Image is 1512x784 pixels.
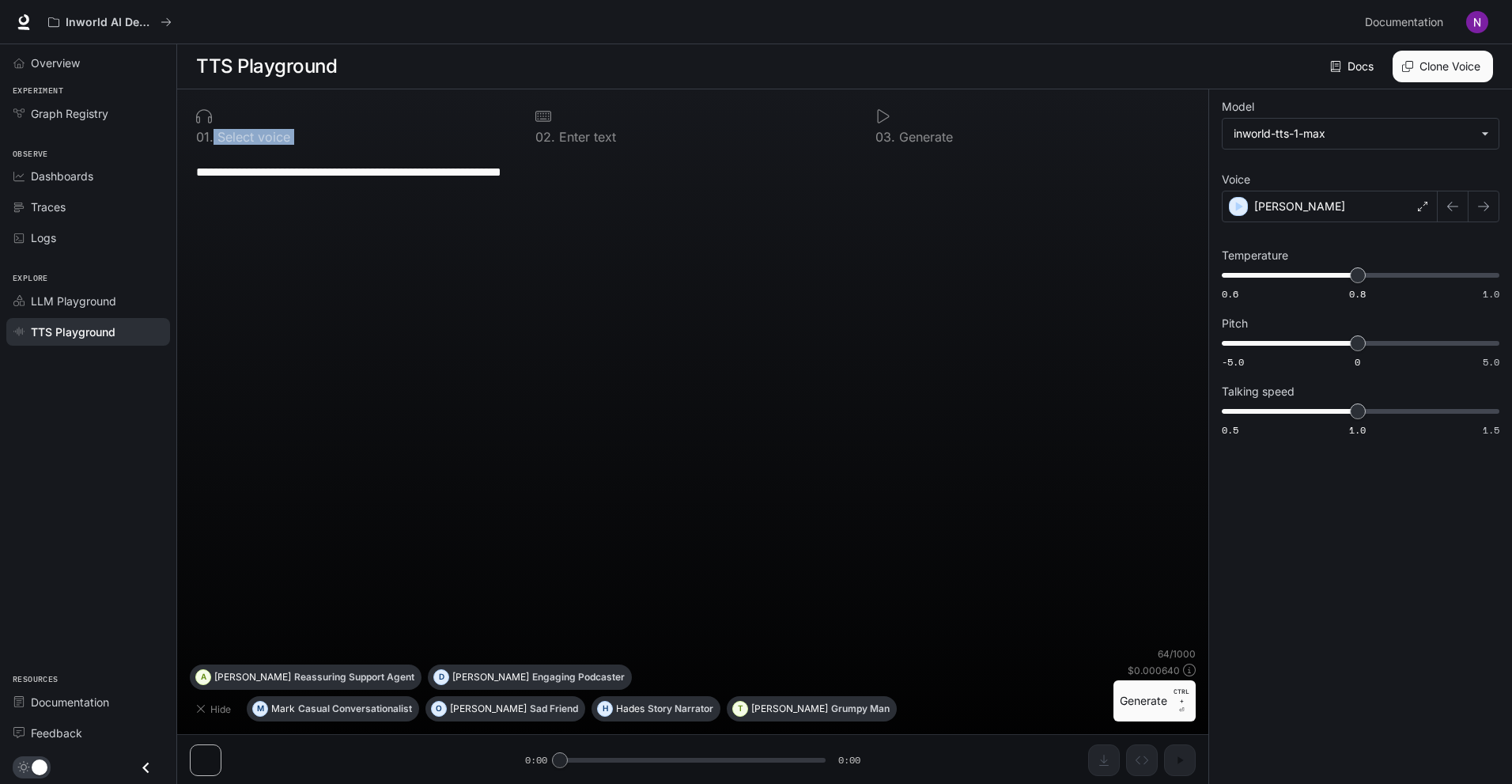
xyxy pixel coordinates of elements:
[31,55,80,71] span: Overview
[432,696,446,722] div: O
[751,704,828,714] p: [PERSON_NAME]
[1359,6,1455,38] a: Documentation
[1222,287,1238,301] span: 0.6
[6,224,170,252] a: Logs
[598,696,612,722] div: H
[6,49,170,77] a: Overview
[6,162,170,190] a: Dashboards
[1222,423,1238,437] span: 0.5
[31,725,82,741] span: Feedback
[831,704,890,714] p: Grumpy Man
[1483,355,1499,369] span: 5.0
[1254,199,1345,214] p: [PERSON_NAME]
[214,672,291,682] p: [PERSON_NAME]
[1222,386,1295,397] p: Talking speed
[1483,423,1499,437] span: 1.5
[875,131,895,143] p: 0 3 .
[532,672,625,682] p: Engaging Podcaster
[727,696,897,722] button: T[PERSON_NAME]Grumpy Man
[31,694,109,710] span: Documentation
[428,665,632,690] button: D[PERSON_NAME]Engaging Podcaster
[1222,174,1250,185] p: Voice
[555,131,616,143] p: Enter text
[31,324,115,340] span: TTS Playground
[1222,355,1244,369] span: -5.0
[1393,51,1493,82] button: Clone Voice
[31,168,93,184] span: Dashboards
[530,704,578,714] p: Sad Friend
[196,131,214,143] p: 0 1 .
[616,704,644,714] p: Hades
[1174,687,1189,706] p: CTRL +
[196,51,337,82] h1: TTS Playground
[32,758,47,775] span: Dark mode toggle
[1461,6,1493,38] button: User avatar
[1349,423,1366,437] span: 1.0
[6,688,170,716] a: Documentation
[196,665,210,690] div: A
[294,672,414,682] p: Reassuring Support Agent
[6,318,170,346] a: TTS Playground
[1365,13,1443,32] span: Documentation
[1466,11,1488,33] img: User avatar
[6,719,170,747] a: Feedback
[214,131,290,143] p: Select voice
[1174,687,1189,715] p: ⏎
[31,105,108,122] span: Graph Registry
[425,696,585,722] button: O[PERSON_NAME]Sad Friend
[1222,318,1248,329] p: Pitch
[733,696,747,722] div: T
[434,665,448,690] div: D
[1234,126,1473,142] div: inworld-tts-1-max
[592,696,720,722] button: HHadesStory Narrator
[648,704,713,714] p: Story Narrator
[6,287,170,315] a: LLM Playground
[1128,664,1180,677] p: $ 0.000640
[31,199,66,215] span: Traces
[190,665,421,690] button: A[PERSON_NAME]Reassuring Support Agent
[247,696,419,722] button: MMarkCasual Conversationalist
[895,131,953,143] p: Generate
[271,704,295,714] p: Mark
[66,16,154,29] p: Inworld AI Demos
[298,704,412,714] p: Casual Conversationalist
[31,229,56,246] span: Logs
[6,100,170,127] a: Graph Registry
[452,672,529,682] p: [PERSON_NAME]
[1327,51,1380,82] a: Docs
[1222,101,1254,112] p: Model
[1222,250,1288,261] p: Temperature
[450,704,527,714] p: [PERSON_NAME]
[1349,287,1366,301] span: 0.8
[128,752,164,784] button: Close drawer
[1483,287,1499,301] span: 1.0
[535,131,555,143] p: 0 2 .
[253,696,267,722] div: M
[41,6,179,38] button: All workspaces
[1158,647,1196,661] p: 64 / 1000
[1113,680,1196,722] button: GenerateCTRL +⏎
[190,696,240,722] button: Hide
[31,293,116,309] span: LLM Playground
[6,193,170,221] a: Traces
[1355,355,1360,369] span: 0
[1223,119,1499,149] div: inworld-tts-1-max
